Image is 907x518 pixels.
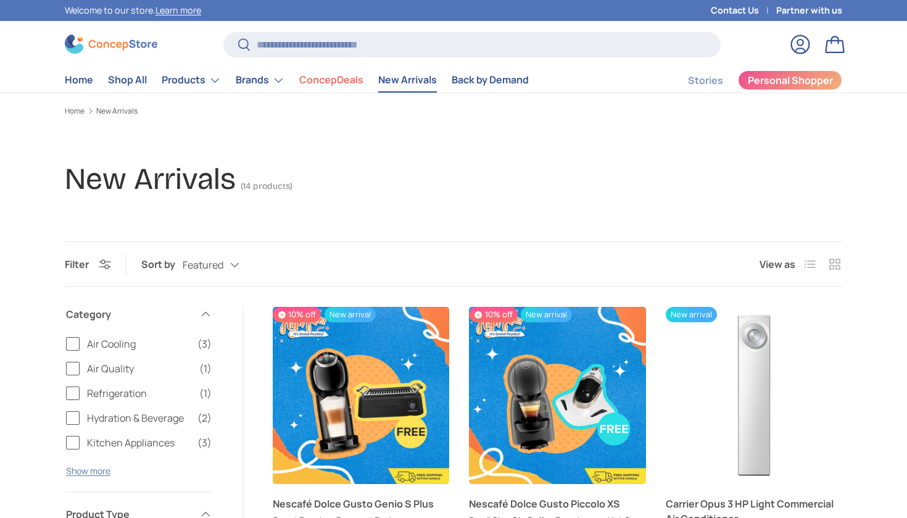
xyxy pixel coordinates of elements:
nav: Secondary [658,68,842,93]
span: Air Cooling [87,336,190,351]
span: (3) [197,435,212,450]
span: View as [760,257,795,272]
button: Featured [183,254,264,276]
nav: Breadcrumbs [65,106,842,117]
button: Show more [66,465,110,477]
span: Kitchen Appliances [87,435,190,450]
a: New Arrivals [378,68,437,92]
summary: Category [66,292,212,336]
a: Contact Us [711,4,776,17]
span: Featured [183,259,223,271]
span: Category [66,307,192,322]
span: New arrival [521,307,572,322]
span: New arrival [325,307,376,322]
span: Hydration & Beverage [87,411,190,425]
span: (2) [197,411,212,425]
a: Partner with us [776,4,842,17]
span: Filter [65,257,89,271]
span: (1) [199,361,212,376]
span: 10% off [273,307,321,322]
span: 10% off [469,307,517,322]
a: Carrier Opus 3 HP Light Commercial Air Conditioner [666,307,842,483]
nav: Primary [65,68,529,93]
button: Filter [65,257,111,271]
summary: Brands [228,68,292,93]
span: New arrival [666,307,717,322]
span: Refrigeration [87,386,192,401]
a: Stories [688,69,723,93]
span: (1) [199,386,212,401]
a: Back by Demand [452,68,529,92]
a: Products [162,68,221,93]
a: Home [65,68,93,92]
label: Sort by [141,257,183,272]
a: Nescafé Dolce Gusto Genio S Plus [273,307,449,483]
span: Personal Shopper [748,75,833,85]
span: (3) [197,336,212,351]
summary: Products [154,68,228,93]
h1: New Arrivals [65,161,236,197]
a: New Arrivals [96,107,138,115]
span: (14 products) [241,181,292,191]
a: Shop All [108,68,147,92]
a: Learn more [155,4,201,16]
p: Welcome to our store. [65,4,201,17]
a: ConcepDeals [299,68,363,92]
a: Brands [236,68,284,93]
a: Nescafé Dolce Gusto Piccolo XS [469,496,645,511]
a: Nescafé Dolce Gusto Piccolo XS [469,307,645,483]
span: Air Quality [87,361,192,376]
a: Personal Shopper [738,70,842,90]
a: Home [65,107,85,115]
a: Nescafé Dolce Gusto Genio S Plus [273,496,449,511]
img: ConcepStore [65,35,157,54]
